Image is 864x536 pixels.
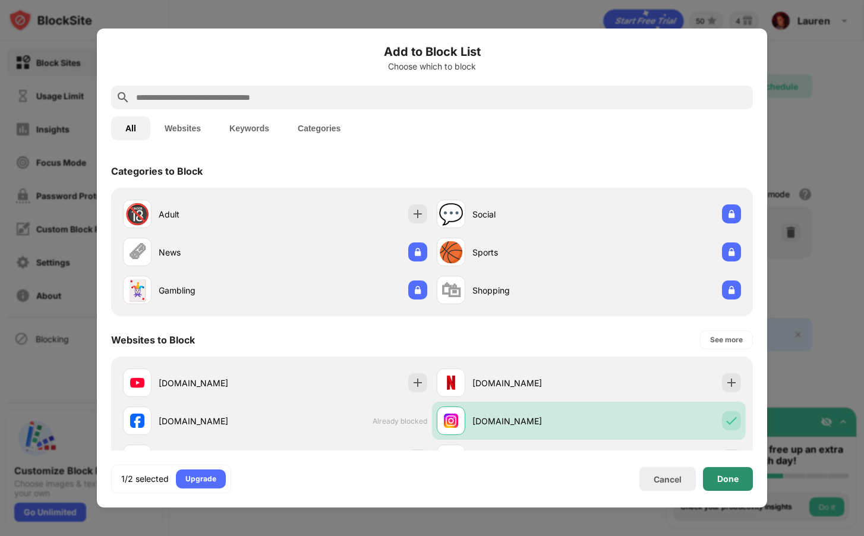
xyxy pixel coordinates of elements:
[185,473,216,485] div: Upgrade
[125,278,150,302] div: 🃏
[439,240,463,264] div: 🏀
[159,377,275,389] div: [DOMAIN_NAME]
[444,376,458,390] img: favicons
[283,116,355,140] button: Categories
[121,473,169,485] div: 1/2 selected
[215,116,283,140] button: Keywords
[159,415,275,427] div: [DOMAIN_NAME]
[111,116,150,140] button: All
[111,334,195,346] div: Websites to Block
[439,202,463,226] div: 💬
[111,165,203,177] div: Categories to Block
[654,474,682,484] div: Cancel
[111,62,753,71] div: Choose which to block
[444,414,458,428] img: favicons
[472,208,589,220] div: Social
[130,414,144,428] img: favicons
[111,43,753,61] h6: Add to Block List
[472,415,589,427] div: [DOMAIN_NAME]
[127,240,147,264] div: 🗞
[159,284,275,297] div: Gambling
[717,474,739,484] div: Done
[159,208,275,220] div: Adult
[710,334,743,346] div: See more
[150,116,215,140] button: Websites
[116,90,130,105] img: search.svg
[125,202,150,226] div: 🔞
[472,284,589,297] div: Shopping
[441,278,461,302] div: 🛍
[373,417,427,425] span: Already blocked
[472,377,589,389] div: [DOMAIN_NAME]
[159,246,275,258] div: News
[130,376,144,390] img: favicons
[472,246,589,258] div: Sports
